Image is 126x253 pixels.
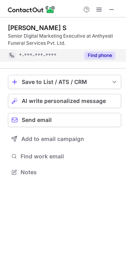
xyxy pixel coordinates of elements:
button: Find work email [8,151,121,162]
button: save-profile-one-click [8,75,121,89]
img: ContactOut v5.3.10 [8,5,55,14]
button: Notes [8,167,121,178]
button: Add to email campaign [8,132,121,146]
span: AI write personalized message [22,98,106,104]
button: Send email [8,113,121,127]
button: Reveal Button [84,51,115,59]
div: Senior Digital Marketing Executive at Anthyesti Funeral Services Pvt. Ltd. [8,32,121,47]
span: Find work email [21,153,118,160]
span: Add to email campaign [21,136,84,142]
div: Save to List / ATS / CRM [22,79,107,85]
span: Send email [22,117,52,123]
button: AI write personalized message [8,94,121,108]
div: [PERSON_NAME] S [8,24,66,32]
span: Notes [21,169,118,176]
